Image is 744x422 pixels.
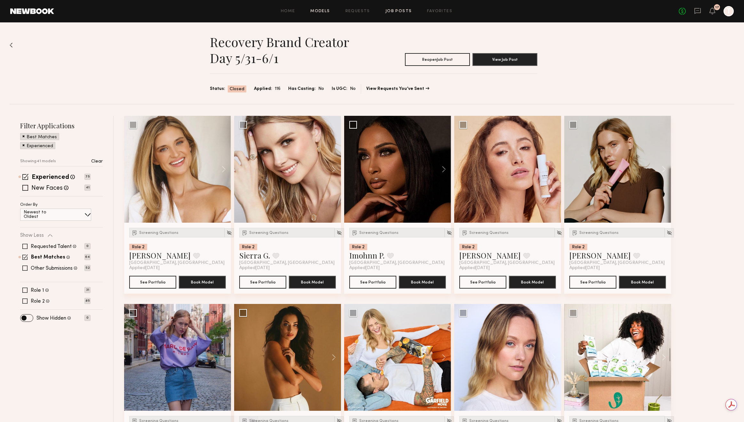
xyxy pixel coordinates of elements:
[385,9,412,13] a: Job Posts
[569,276,616,289] button: See Portfolio
[129,250,191,260] a: [PERSON_NAME]
[239,250,270,260] a: Sierra G.
[459,266,556,271] div: Applied [DATE]
[20,203,38,207] p: Order By
[91,159,103,164] p: Clear
[569,244,587,250] div: Role 2
[557,230,562,235] img: Unhide Model
[366,87,429,91] a: View Requests You’ve Sent
[447,230,452,235] img: Unhide Model
[27,135,57,139] p: Best Matches
[459,244,477,250] div: Role 2
[84,174,91,180] p: 75
[129,266,226,271] div: Applied [DATE]
[84,185,91,191] p: 41
[289,276,336,289] button: Book Model
[241,229,248,236] img: Submission Icon
[31,255,65,260] label: Best Matches
[462,229,468,236] img: Submission Icon
[275,85,281,92] span: 116
[31,185,63,192] label: New Faces
[84,298,91,304] p: 85
[572,229,578,236] img: Submission Icon
[509,279,556,284] a: Book Model
[288,85,316,92] span: Has Casting:
[349,276,396,289] button: See Portfolio
[336,230,342,235] img: Unhide Model
[569,266,666,271] div: Applied [DATE]
[569,260,665,266] span: [GEOGRAPHIC_DATA], [GEOGRAPHIC_DATA]
[569,250,631,260] a: [PERSON_NAME]
[226,230,232,235] img: Unhide Model
[281,9,295,13] a: Home
[352,229,358,236] img: Submission Icon
[210,85,225,92] span: Status:
[459,276,506,289] button: See Portfolio
[427,9,452,13] a: Favorites
[84,254,91,260] p: 64
[129,244,147,250] div: Role 2
[249,231,289,235] span: Screening Questions
[350,85,356,92] span: No
[239,276,286,289] button: See Portfolio
[239,266,336,271] div: Applied [DATE]
[129,260,225,266] span: [GEOGRAPHIC_DATA], [GEOGRAPHIC_DATA]
[667,230,672,235] img: Unhide Model
[31,288,44,293] label: Role 1
[139,231,178,235] span: Screening Questions
[20,159,56,163] p: Showing 41 models
[472,53,537,66] button: View Job Post
[349,266,446,271] div: Applied [DATE]
[349,260,445,266] span: [GEOGRAPHIC_DATA], [GEOGRAPHIC_DATA]
[20,233,44,238] p: Show Less
[230,86,244,92] span: Closed
[31,266,73,271] label: Other Submissions
[459,250,521,260] a: [PERSON_NAME]
[254,85,272,92] span: Applied:
[332,85,347,92] span: Is UGC:
[579,231,619,235] span: Screening Questions
[399,279,446,284] a: Book Model
[239,260,335,266] span: [GEOGRAPHIC_DATA], [GEOGRAPHIC_DATA]
[129,276,176,289] button: See Portfolio
[84,265,91,271] p: 52
[131,229,138,236] img: Submission Icon
[405,53,470,66] button: ReopenJob Post
[84,315,91,321] p: 0
[24,210,62,219] p: Newest to Oldest
[210,34,374,66] h1: Recovery Brand Creator Day 5/31-6/1
[20,121,103,130] h2: Filter Applications
[318,85,324,92] span: No
[179,279,226,284] a: Book Model
[239,244,257,250] div: Role 2
[36,316,66,321] label: Show Hidden
[349,250,384,260] a: Imohnn P.
[469,231,509,235] span: Screening Questions
[619,279,666,284] a: Book Model
[399,276,446,289] button: Book Model
[84,243,91,249] p: 0
[32,174,69,181] label: Experienced
[715,6,719,9] div: 17
[84,287,91,293] p: 31
[349,244,367,250] div: Role 2
[289,279,336,284] a: Book Model
[459,260,555,266] span: [GEOGRAPHIC_DATA], [GEOGRAPHIC_DATA]
[509,276,556,289] button: Book Model
[345,9,370,13] a: Requests
[179,276,226,289] button: Book Model
[619,276,666,289] button: Book Model
[724,6,734,16] a: T
[31,244,72,249] label: Requested Talent
[10,43,13,48] img: Back to previous page
[310,9,330,13] a: Models
[27,144,53,148] p: Experienced
[359,231,399,235] span: Screening Questions
[31,299,45,304] label: Role 2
